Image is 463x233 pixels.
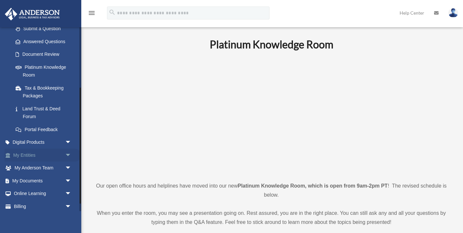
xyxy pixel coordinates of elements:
a: Submit a Question [9,22,81,35]
i: search [109,9,116,16]
a: Portal Feedback [9,123,81,136]
span: arrow_drop_down [65,174,78,188]
span: arrow_drop_down [65,136,78,149]
b: Platinum Knowledge Room [210,38,333,51]
a: Answered Questions [9,35,81,48]
iframe: 231110_Toby_KnowledgeRoom [174,60,369,169]
a: Digital Productsarrow_drop_down [5,136,81,149]
i: menu [88,9,96,17]
a: Online Learningarrow_drop_down [5,187,81,200]
img: Anderson Advisors Platinum Portal [3,8,62,20]
a: Tax & Bookkeeping Packages [9,81,81,102]
p: When you enter the room, you may see a presentation going on. Rest assured, you are in the right ... [93,209,450,227]
span: arrow_drop_down [65,149,78,162]
span: arrow_drop_down [65,200,78,213]
a: My Anderson Teamarrow_drop_down [5,162,81,175]
a: Land Trust & Deed Forum [9,102,81,123]
img: User Pic [448,8,458,18]
a: My Entitiesarrow_drop_down [5,149,81,162]
a: Document Review [9,48,81,61]
a: menu [88,11,96,17]
span: arrow_drop_down [65,162,78,175]
a: Platinum Knowledge Room [9,61,78,81]
a: Billingarrow_drop_down [5,200,81,213]
span: arrow_drop_down [65,187,78,201]
p: Our open office hours and helplines have moved into our new ! The revised schedule is below. [93,181,450,200]
a: My Documentsarrow_drop_down [5,174,81,187]
strong: Platinum Knowledge Room, which is open from 9am-2pm PT [238,183,388,189]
